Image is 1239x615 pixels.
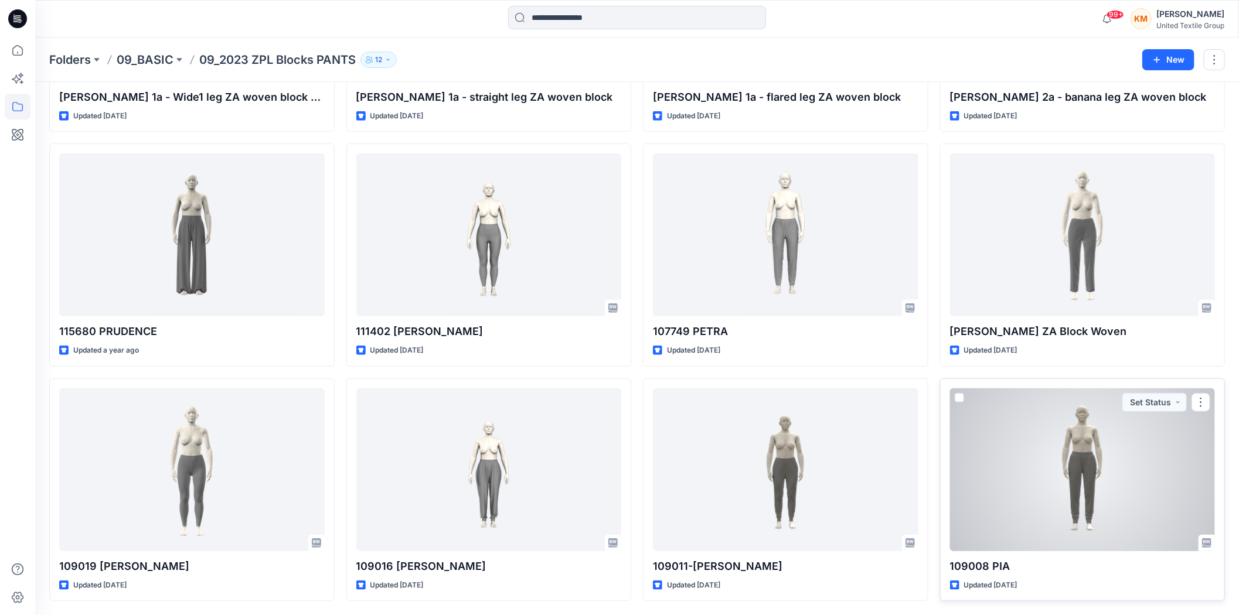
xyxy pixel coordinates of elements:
p: 109008 PIA [950,558,1216,575]
p: Updated [DATE] [370,344,424,357]
a: 115680 PRUDENCE [59,153,325,316]
a: 109016 PEGGY [356,388,622,551]
p: 109011-[PERSON_NAME] [653,558,918,575]
p: 109019 [PERSON_NAME] [59,558,325,575]
a: Folders [49,52,91,68]
p: Updated [DATE] [667,344,720,357]
p: 115680 PRUDENCE [59,323,325,340]
div: [PERSON_NAME] [1156,7,1224,21]
p: Updated [DATE] [73,579,127,592]
p: Updated a year ago [73,344,139,357]
a: 111402 PAIGE [356,153,622,316]
a: 109011-PAULA [653,388,918,551]
p: Updated [DATE] [73,110,127,122]
span: 99+ [1107,10,1124,19]
a: 109008 PIA [950,388,1216,551]
a: 109019 POLLY [59,388,325,551]
p: [PERSON_NAME] ZA Block Woven [950,323,1216,340]
p: 109016 [PERSON_NAME] [356,558,622,575]
p: [PERSON_NAME] 1a - straight leg ZA woven block [356,89,622,105]
p: 107749 PETRA [653,323,918,340]
p: Updated [DATE] [667,579,720,592]
a: PAM ZA Block Woven [950,153,1216,316]
a: 107749 PETRA [653,153,918,316]
div: KM [1131,8,1152,29]
p: Updated [DATE] [370,110,424,122]
p: Updated [DATE] [964,344,1017,357]
p: [PERSON_NAME] 1a - flared leg ZA woven block [653,89,918,105]
div: United Textile Group [1156,21,1224,30]
p: 09_2023 ZPL Blocks PANTS [199,52,356,68]
p: [PERSON_NAME] 1a - Wide1 leg ZA woven block [DATE] [59,89,325,105]
button: New [1142,49,1194,70]
p: [PERSON_NAME] 2a - banana leg ZA woven block [950,89,1216,105]
p: Updated [DATE] [370,579,424,592]
p: 12 [375,53,382,66]
p: Updated [DATE] [667,110,720,122]
button: 12 [360,52,397,68]
p: Updated [DATE] [964,110,1017,122]
p: 111402 [PERSON_NAME] [356,323,622,340]
p: Updated [DATE] [964,579,1017,592]
a: 09_BASIC [117,52,173,68]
